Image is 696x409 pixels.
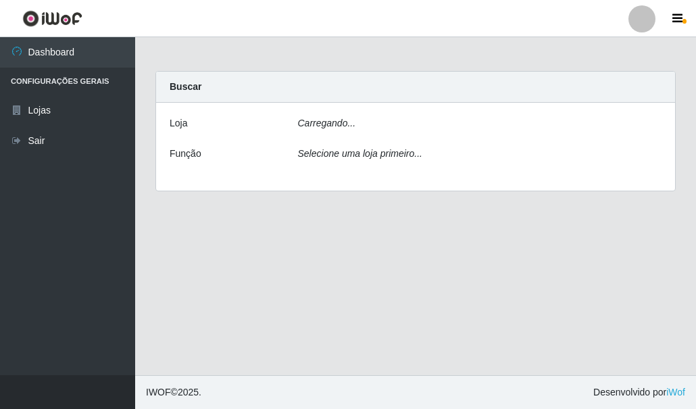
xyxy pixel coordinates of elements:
img: CoreUI Logo [22,10,82,27]
strong: Buscar [170,81,201,92]
i: Carregando... [298,118,356,128]
label: Loja [170,116,187,130]
span: © 2025 . [146,385,201,400]
span: Desenvolvido por [593,385,685,400]
label: Função [170,147,201,161]
a: iWof [666,387,685,398]
i: Selecione uma loja primeiro... [298,148,422,159]
span: IWOF [146,387,171,398]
